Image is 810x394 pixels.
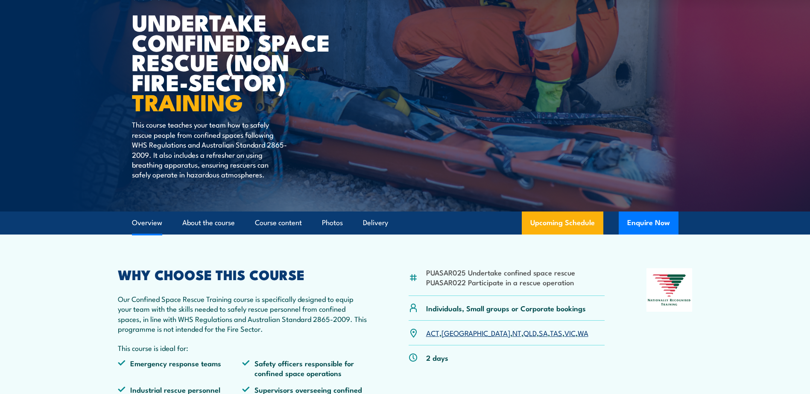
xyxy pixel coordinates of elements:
[242,358,367,378] li: Safety officers responsible for confined space operations
[564,327,576,338] a: VIC
[118,268,367,280] h2: WHY CHOOSE THIS COURSE
[182,211,235,234] a: About the course
[132,211,162,234] a: Overview
[550,327,562,338] a: TAS
[442,327,510,338] a: [GEOGRAPHIC_DATA]
[512,327,521,338] a: NT
[578,327,588,338] a: WA
[426,277,575,287] li: PUASAR022 Participate in a rescue operation
[118,358,243,378] li: Emergency response teams
[132,119,288,179] p: This course teaches your team how to safely rescue people from confined spaces following WHS Regu...
[363,211,388,234] a: Delivery
[118,343,367,353] p: This course is ideal for:
[523,327,537,338] a: QLD
[619,211,678,235] button: Enquire Now
[539,327,548,338] a: SA
[426,328,588,338] p: , , , , , , ,
[132,84,243,119] strong: TRAINING
[522,211,603,235] a: Upcoming Schedule
[132,12,343,112] h1: Undertake Confined Space Rescue (non Fire-Sector)
[426,327,439,338] a: ACT
[255,211,302,234] a: Course content
[322,211,343,234] a: Photos
[426,267,575,277] li: PUASAR025 Undertake confined space rescue
[646,268,693,312] img: Nationally Recognised Training logo.
[426,353,448,362] p: 2 days
[118,294,367,334] p: Our Confined Space Rescue Training course is specifically designed to equip your team with the sk...
[426,303,586,313] p: Individuals, Small groups or Corporate bookings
